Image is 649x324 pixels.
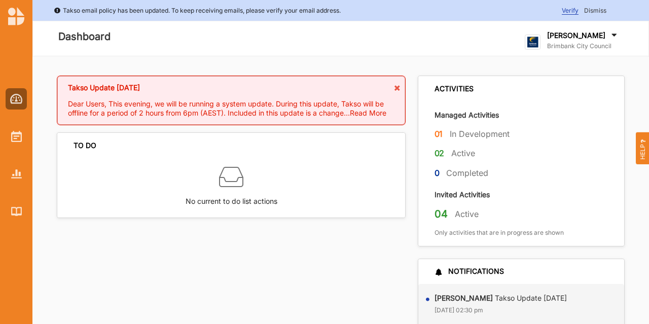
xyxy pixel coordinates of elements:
[6,201,27,222] a: Library
[8,7,24,25] img: logo
[547,42,619,50] label: Brimbank City Council
[562,7,579,15] span: Verify
[435,84,474,93] div: ACTIVITIES
[11,207,22,215] img: Library
[435,110,499,120] label: Managed Activities
[186,189,277,207] label: No current to do list actions
[435,267,504,276] div: NOTIFICATIONS
[547,31,605,40] label: [PERSON_NAME]
[11,169,22,178] img: Reports
[435,190,490,199] label: Invited Activities
[435,167,440,179] label: 0
[446,168,488,178] label: Completed
[6,126,27,147] a: Activities
[435,306,483,314] label: [DATE] 02:30 pm
[68,83,394,99] div: Takso Update [DATE]
[58,28,111,45] label: Dashboard
[219,165,243,189] img: box
[10,94,23,104] img: Dashboard
[344,109,386,117] span: ...
[584,7,606,14] span: Dismiss
[54,6,341,16] div: Takso email policy has been updated. To keep receiving emails, please verify your email address.
[435,294,567,303] label: Takso Update [DATE]
[525,34,540,50] img: logo
[435,294,493,302] strong: [PERSON_NAME]
[455,209,479,220] label: Active
[450,129,510,139] label: In Development
[435,147,445,160] label: 02
[6,163,27,185] a: Reports
[435,229,564,237] label: Only activities that are in progress are shown
[6,88,27,110] a: Dashboard
[435,207,448,221] label: 04
[451,148,475,159] label: Active
[68,99,384,108] span: Dear Users, This evening, we will be running a system update. During this update, Takso will be
[68,109,344,117] span: offline for a period of 2 hours from 6pm (AEST). Included in this update is a change
[11,131,22,142] img: Activities
[74,141,96,150] div: TO DO
[435,128,443,140] label: 01
[350,109,386,117] span: Read More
